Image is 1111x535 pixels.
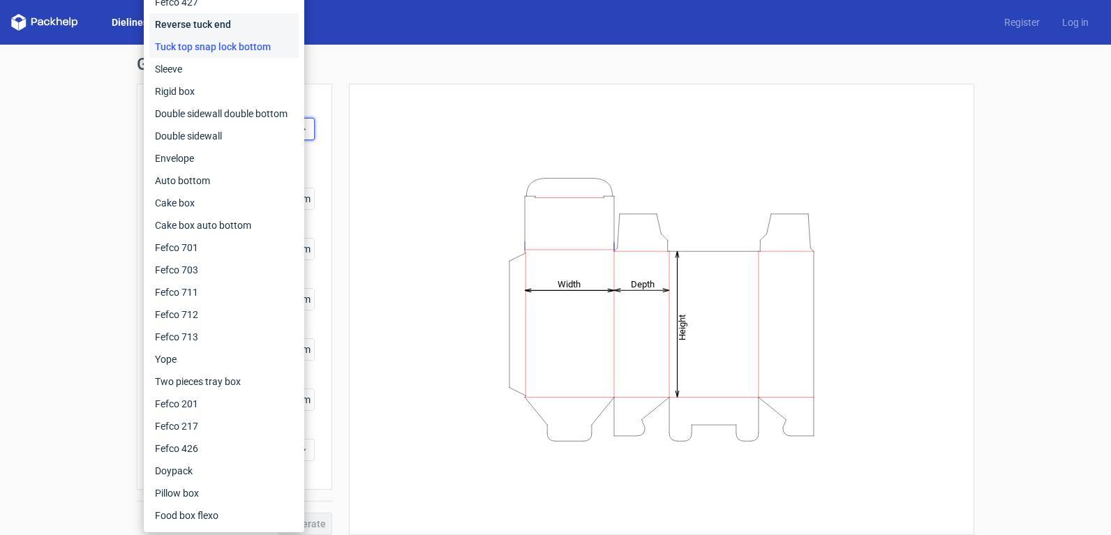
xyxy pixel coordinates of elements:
[137,56,974,73] h1: Generate new dieline
[149,80,299,103] div: Rigid box
[149,36,299,58] div: Tuck top snap lock bottom
[149,326,299,348] div: Fefco 713
[993,15,1051,29] a: Register
[149,58,299,80] div: Sleeve
[149,192,299,214] div: Cake box
[149,437,299,460] div: Fefco 426
[100,15,159,29] a: Dielines
[149,214,299,236] div: Cake box auto bottom
[149,460,299,482] div: Doypack
[149,482,299,504] div: Pillow box
[631,278,655,289] tspan: Depth
[149,13,299,36] div: Reverse tuck end
[149,348,299,370] div: Yope
[149,281,299,303] div: Fefco 711
[149,236,299,259] div: Fefco 701
[1051,15,1100,29] a: Log in
[558,278,581,289] tspan: Width
[149,415,299,437] div: Fefco 217
[149,125,299,147] div: Double sidewall
[149,393,299,415] div: Fefco 201
[149,370,299,393] div: Two pieces tray box
[149,303,299,326] div: Fefco 712
[677,314,687,340] tspan: Height
[149,147,299,169] div: Envelope
[149,169,299,192] div: Auto bottom
[149,103,299,125] div: Double sidewall double bottom
[149,504,299,527] div: Food box flexo
[149,259,299,281] div: Fefco 703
